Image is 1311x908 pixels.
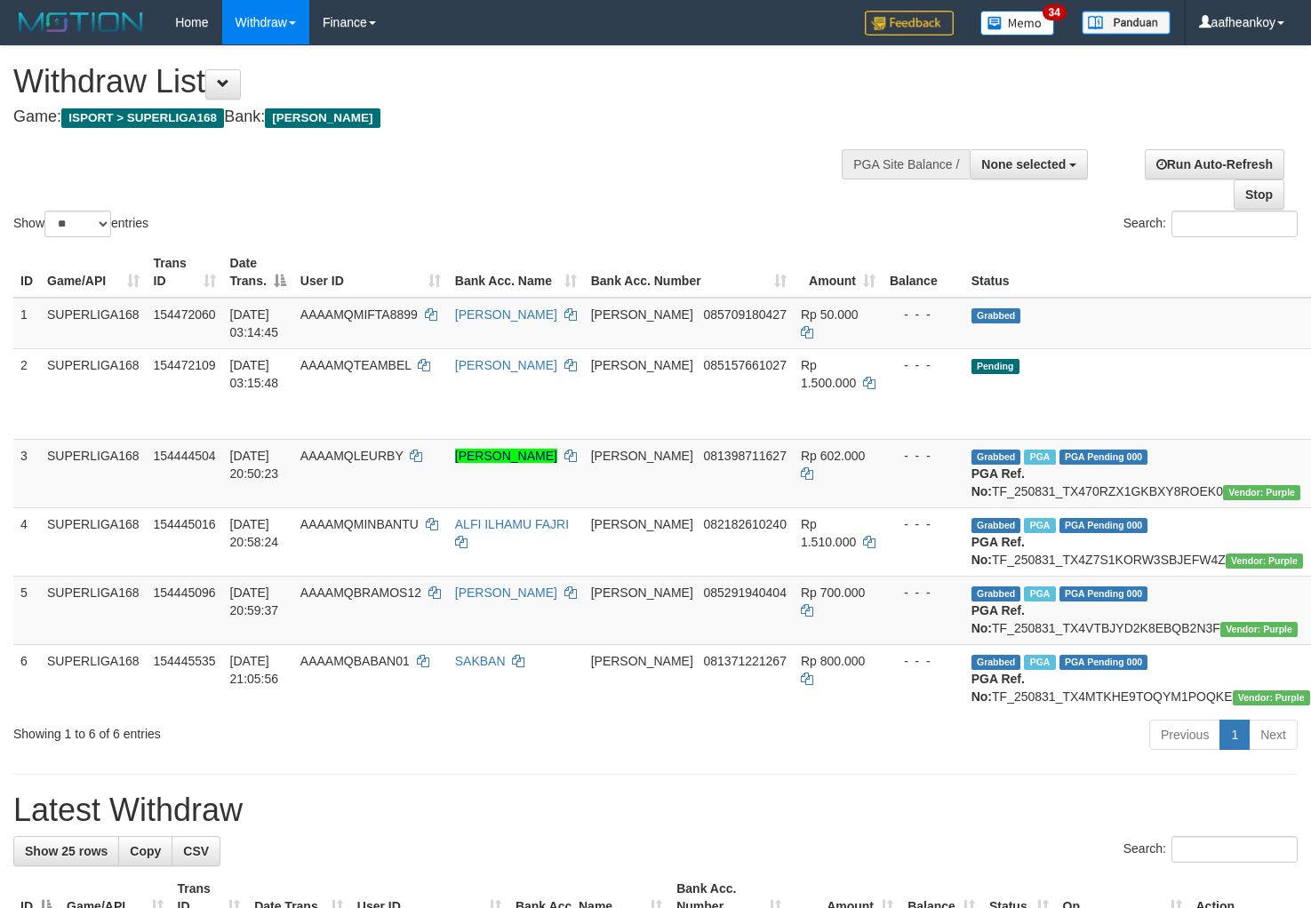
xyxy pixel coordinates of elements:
[801,358,856,390] span: Rp 1.500.000
[794,247,883,298] th: Amount: activate to sort column ascending
[890,584,957,601] div: - - -
[890,515,957,533] div: - - -
[455,358,557,372] a: [PERSON_NAME]
[13,507,40,576] td: 4
[13,718,533,743] div: Showing 1 to 6 of 6 entries
[801,449,865,463] span: Rp 602.000
[801,517,856,549] span: Rp 1.510.000
[448,247,584,298] th: Bank Acc. Name: activate to sort column ascending
[704,307,787,322] span: Copy 085709180427 to clipboard
[13,64,856,100] h1: Withdraw List
[223,247,293,298] th: Date Trans.: activate to sort column descending
[1024,655,1055,670] span: Marked by aafheankoy
[971,450,1021,465] span: Grabbed
[981,157,1066,171] span: None selected
[154,358,216,372] span: 154472109
[13,836,119,866] a: Show 25 rows
[1024,586,1055,601] span: Marked by aafheankoy
[971,359,1019,374] span: Pending
[300,307,418,322] span: AAAAMQMIFTA8899
[704,358,787,372] span: Copy 085157661027 to clipboard
[971,308,1021,323] span: Grabbed
[971,603,1025,635] b: PGA Ref. No:
[801,585,865,600] span: Rp 700.000
[1059,586,1148,601] span: PGA Pending
[1123,836,1298,863] label: Search:
[61,108,224,128] span: ISPORT > SUPERLIGA168
[13,439,40,507] td: 3
[13,211,148,237] label: Show entries
[591,449,693,463] span: [PERSON_NAME]
[40,644,147,713] td: SUPERLIGA168
[1082,11,1171,35] img: panduan.png
[801,307,859,322] span: Rp 50.000
[13,644,40,713] td: 6
[1059,450,1148,465] span: PGA Pending
[1145,149,1284,179] a: Run Auto-Refresh
[293,247,448,298] th: User ID: activate to sort column ascending
[971,466,1025,498] b: PGA Ref. No:
[13,298,40,349] td: 1
[13,576,40,644] td: 5
[300,654,410,668] span: AAAAMQBABAN01
[1043,4,1067,20] span: 34
[300,585,421,600] span: AAAAMQBRAMOS12
[890,447,957,465] div: - - -
[230,307,279,339] span: [DATE] 03:14:45
[865,11,954,36] img: Feedback.jpg
[154,307,216,322] span: 154472060
[971,586,1021,601] span: Grabbed
[13,108,856,126] h4: Game: Bank:
[704,449,787,463] span: Copy 081398711627 to clipboard
[1059,518,1148,533] span: PGA Pending
[1059,655,1148,670] span: PGA Pending
[971,672,1025,704] b: PGA Ref. No:
[890,306,957,323] div: - - -
[40,507,147,576] td: SUPERLIGA168
[1234,179,1284,210] a: Stop
[40,298,147,349] td: SUPERLIGA168
[13,793,1298,828] h1: Latest Withdraw
[300,358,412,372] span: AAAAMQTEAMBEL
[455,449,557,463] a: [PERSON_NAME]
[591,358,693,372] span: [PERSON_NAME]
[455,585,557,600] a: [PERSON_NAME]
[40,439,147,507] td: SUPERLIGA168
[230,654,279,686] span: [DATE] 21:05:56
[265,108,380,128] span: [PERSON_NAME]
[971,655,1021,670] span: Grabbed
[13,348,40,439] td: 2
[971,535,1025,567] b: PGA Ref. No:
[971,518,1021,533] span: Grabbed
[890,652,957,670] div: - - -
[1220,622,1298,637] span: Vendor URL: https://trx4.1velocity.biz
[147,247,223,298] th: Trans ID: activate to sort column ascending
[591,307,693,322] span: [PERSON_NAME]
[584,247,794,298] th: Bank Acc. Number: activate to sort column ascending
[154,449,216,463] span: 154444504
[1024,450,1055,465] span: Marked by aafounsreynich
[230,449,279,481] span: [DATE] 20:50:23
[704,585,787,600] span: Copy 085291940404 to clipboard
[704,517,787,531] span: Copy 082182610240 to clipboard
[25,844,108,858] span: Show 25 rows
[230,517,279,549] span: [DATE] 20:58:24
[980,11,1055,36] img: Button%20Memo.svg
[591,654,693,668] span: [PERSON_NAME]
[890,356,957,374] div: - - -
[970,149,1088,179] button: None selected
[591,517,693,531] span: [PERSON_NAME]
[1149,720,1220,750] a: Previous
[230,358,279,390] span: [DATE] 03:15:48
[40,348,147,439] td: SUPERLIGA168
[455,307,557,322] a: [PERSON_NAME]
[1123,211,1298,237] label: Search:
[1024,518,1055,533] span: Marked by aafheankoy
[13,9,148,36] img: MOTION_logo.png
[591,585,693,600] span: [PERSON_NAME]
[154,517,216,531] span: 154445016
[1249,720,1298,750] a: Next
[801,654,865,668] span: Rp 800.000
[1171,211,1298,237] input: Search:
[1171,836,1298,863] input: Search:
